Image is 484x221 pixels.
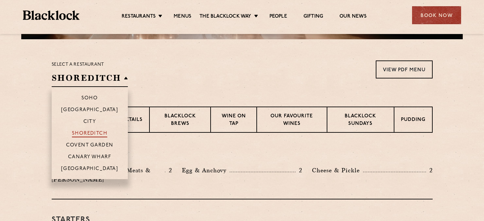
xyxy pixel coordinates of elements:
[412,6,461,24] div: Book Now
[303,13,323,21] a: Gifting
[334,113,387,128] p: Blacklock Sundays
[52,72,128,87] h2: Shoreditch
[122,13,156,21] a: Restaurants
[339,13,367,21] a: Our News
[52,60,128,69] p: Select a restaurant
[182,166,230,175] p: Egg & Anchovy
[296,166,302,175] p: 2
[68,154,111,161] p: Canary Wharf
[81,95,98,102] p: Soho
[199,13,251,21] a: The Blacklock Way
[61,166,118,173] p: [GEOGRAPHIC_DATA]
[312,166,363,175] p: Cheese & Pickle
[72,131,108,137] p: Shoreditch
[66,143,113,149] p: Covent Garden
[174,13,191,21] a: Menus
[52,149,433,158] h3: Pre Chop Bites
[23,10,79,20] img: BL_Textured_Logo-footer-cropped.svg
[61,107,118,114] p: [GEOGRAPHIC_DATA]
[426,166,433,175] p: 2
[217,113,250,128] p: Wine on Tap
[269,13,287,21] a: People
[165,166,172,175] p: 2
[113,116,143,125] p: Cocktails
[83,119,96,126] p: City
[264,113,320,128] p: Our favourite wines
[401,116,425,125] p: Pudding
[376,60,433,78] a: View PDF Menu
[156,113,204,128] p: Blacklock Brews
